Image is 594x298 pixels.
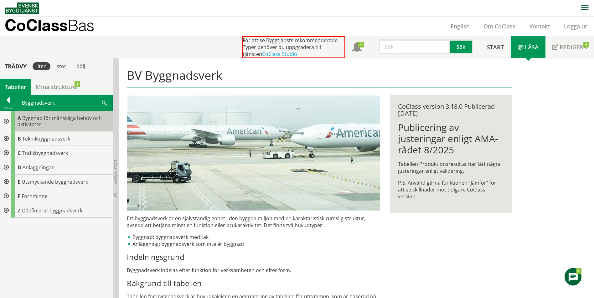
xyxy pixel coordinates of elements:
span: E [18,178,20,185]
a: CoClass Studio [262,51,297,57]
span: Utsmyckande byggnadsverk [22,178,88,185]
a: Redigera [545,36,594,58]
span: A [18,115,21,122]
div: dölj [73,62,89,70]
h1: BV Byggnadsverk [127,68,512,87]
a: Mina strukturer [31,79,83,95]
div: Trädvy [1,63,30,70]
div: stor [53,62,70,70]
span: Sök i tabellen [102,99,107,106]
a: Om CoClass [477,22,522,30]
span: B [18,135,21,142]
span: Anläggningar [23,164,54,171]
li: Anläggning: byggnadsverk som inte är byggnad [127,241,380,247]
div: För att se Byggtjänsts rekommenderade Typer behöver du uppgradera till tjänsten [242,36,345,58]
p: Tabellen Produktionsresultat har fått några justeringar enligt validering. [398,161,504,174]
span: Byggnad för mänskliga behov och aktiviteter [18,115,102,128]
a: CoClassBas [5,17,108,36]
span: Odefinierat byggnadsverk [22,207,82,214]
span: Notifikationer [352,43,362,53]
span: Redigera [560,43,587,51]
a: Logga ut [557,22,594,30]
span: Fornminne [22,193,48,200]
span: F [18,193,20,200]
span: C [18,150,21,156]
span: Läsa [525,43,539,51]
a: Kontakt [522,22,557,30]
p: CoClass [5,22,94,29]
li: Byggnad: byggnadsverk med tak [127,234,380,241]
p: P.S. Använd gärna funktionen ”Jämför” för att se skillnader mot tidigare CoClass version. [398,179,504,200]
div: CoClass version 3.18.0 Publicerad [DATE] [398,103,504,117]
span: Dölj trädvy [113,160,118,184]
h1: Publicering av justeringar enligt AMA-rådet 8/2025 [398,122,504,156]
span: Z [18,207,20,214]
button: Sök [450,39,473,54]
img: flygplatsbana.jpg [127,95,380,211]
span: D [18,164,21,171]
span: Trafikbyggnadsverk [22,150,68,156]
span: Start [487,43,504,51]
span: Teknikbyggnadsverk [22,135,70,142]
input: Sök [379,39,450,54]
a: English [444,22,477,30]
h3: Indelningsgrund [127,252,380,262]
div: liten [33,62,50,70]
img: Svensk Byggtjänst [5,2,39,14]
h3: Bakgrund till tabellen [127,279,380,288]
span: Bas [68,16,94,34]
div: Tillbaka [0,106,16,111]
div: Byggnadsverk [16,95,112,111]
a: Start [480,36,511,58]
a: Läsa [511,36,545,58]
